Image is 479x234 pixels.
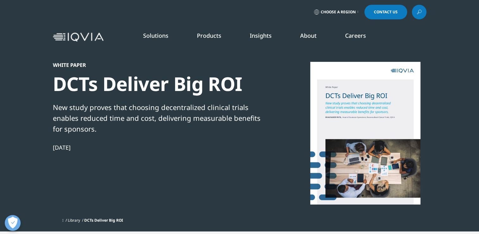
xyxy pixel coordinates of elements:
a: Products [197,32,221,39]
a: Library [68,218,80,223]
div: New study proves that choosing decentralized clinical trials enables reduced time and cost, deliv... [53,102,270,134]
div: White Paper [53,62,270,68]
a: Careers [345,32,366,39]
span: Choose a Region [321,10,356,15]
button: Open Preferences [5,215,21,231]
div: [DATE] [53,144,270,151]
img: IQVIA Healthcare Information Technology and Pharma Clinical Research Company [53,33,104,42]
span: Contact Us [374,10,398,14]
nav: Primary [106,22,426,52]
a: Insights [250,32,272,39]
a: Solutions [143,32,168,39]
a: About [300,32,317,39]
a: Contact Us [364,5,407,19]
div: DCTs Deliver Big ROI [53,72,270,96]
span: DCTs Deliver Big ROI [84,218,123,223]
